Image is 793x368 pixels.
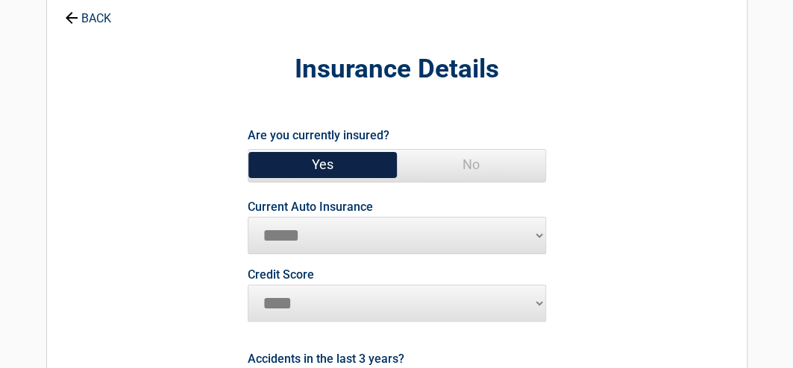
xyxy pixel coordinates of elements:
[248,269,314,281] label: Credit Score
[248,150,397,180] span: Yes
[248,125,389,145] label: Are you currently insured?
[397,150,545,180] span: No
[248,201,373,213] label: Current Auto Insurance
[129,52,665,87] h2: Insurance Details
